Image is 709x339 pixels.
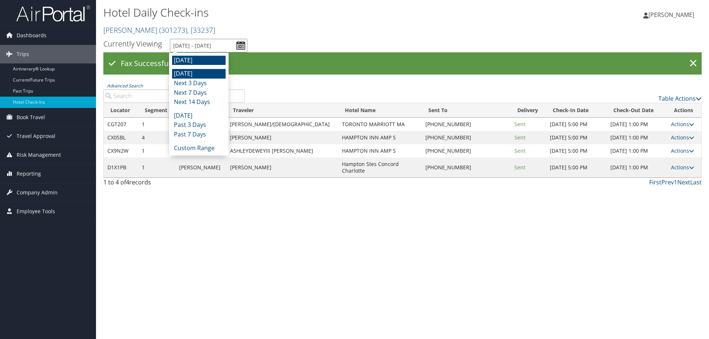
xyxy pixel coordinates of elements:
[667,103,701,118] th: Actions
[103,89,245,103] input: Advanced Search
[511,103,546,118] th: Delivery: activate to sort column ascending
[546,158,607,177] td: [DATE] 5:00 PM
[172,88,226,98] li: Next 7 Days
[17,26,47,45] span: Dashboards
[172,56,226,65] li: [DATE]
[172,143,226,153] li: Custom Range
[103,5,502,20] h1: Hotel Daily Check-ins
[103,25,215,35] a: [PERSON_NAME]
[172,69,226,79] li: [DATE]
[226,103,338,118] th: Traveler: activate to sort column ascending
[671,121,694,128] a: Actions
[226,158,338,177] td: [PERSON_NAME]
[546,118,607,131] td: [DATE] 5:00 PM
[159,25,187,35] span: ( 301273 )
[422,103,511,118] th: Sent To: activate to sort column ascending
[422,144,511,158] td: [PHONE_NUMBER]
[607,131,667,144] td: [DATE] 1:00 PM
[17,127,55,145] span: Travel Approval
[170,39,247,52] input: [DATE] - [DATE]
[172,130,226,139] li: Past 7 Days
[17,165,41,183] span: Reporting
[226,131,338,144] td: [PERSON_NAME]
[671,134,694,141] a: Actions
[422,158,511,177] td: [PHONE_NUMBER]
[674,178,677,186] a: 1
[172,97,226,107] li: Next 14 Days
[607,144,667,158] td: [DATE] 1:00 PM
[607,118,667,131] td: [DATE] 1:00 PM
[17,183,58,202] span: Company Admin
[690,178,702,186] a: Last
[661,178,674,186] a: Prev
[172,79,226,88] li: Next 3 Days
[607,158,667,177] td: [DATE] 1:00 PM
[175,158,226,177] td: [PERSON_NAME]
[671,147,694,154] a: Actions
[422,131,511,144] td: [PHONE_NUMBER]
[17,146,61,164] span: Risk Management
[104,158,138,177] td: D1X1PB
[104,144,138,158] td: CX9N2W
[671,164,694,171] a: Actions
[677,178,690,186] a: Next
[172,120,226,130] li: Past 3 Days
[104,118,138,131] td: CGT207
[658,94,702,103] a: Table Actions
[338,144,422,158] td: HAMPTON INN AMP S
[338,131,422,144] td: HAMPTON INN AMP S
[643,4,702,26] a: [PERSON_NAME]
[648,11,694,19] span: [PERSON_NAME]
[172,111,226,121] li: [DATE]
[226,118,338,131] td: [PERSON_NAME]/[DEMOGRAPHIC_DATA]
[103,52,702,75] div: Fax Successfully Queued
[107,83,143,89] a: Advanced Search
[17,202,55,221] span: Employee Tools
[546,131,607,144] td: [DATE] 5:00 PM
[422,118,511,131] td: [PHONE_NUMBER]
[104,103,138,118] th: Locator: activate to sort column ascending
[126,178,129,186] span: 4
[138,158,175,177] td: 1
[546,144,607,158] td: [DATE] 5:00 PM
[607,103,667,118] th: Check-Out Date: activate to sort column ascending
[338,118,422,131] td: TORONTO MARRIOTT MA
[138,144,175,158] td: 1
[514,121,525,128] span: Sent
[338,158,422,177] td: Hampton Stes Concord Charlotte
[187,25,215,35] span: , [ 33237 ]
[514,147,525,154] span: Sent
[103,39,162,49] h3: Currently Viewing
[138,103,175,118] th: Segment: activate to sort column ascending
[104,131,138,144] td: CX0SBL
[649,178,661,186] a: First
[546,103,607,118] th: Check-In Date: activate to sort column ascending
[16,5,90,22] img: airportal-logo.png
[687,56,700,71] a: ×
[138,118,175,131] td: 1
[17,108,45,127] span: Book Travel
[17,45,29,63] span: Trips
[514,134,525,141] span: Sent
[514,164,525,171] span: Sent
[138,131,175,144] td: 4
[226,144,338,158] td: ASHLEYDEWEYIII [PERSON_NAME]
[103,178,245,190] div: 1 to 4 of records
[338,103,422,118] th: Hotel Name: activate to sort column ascending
